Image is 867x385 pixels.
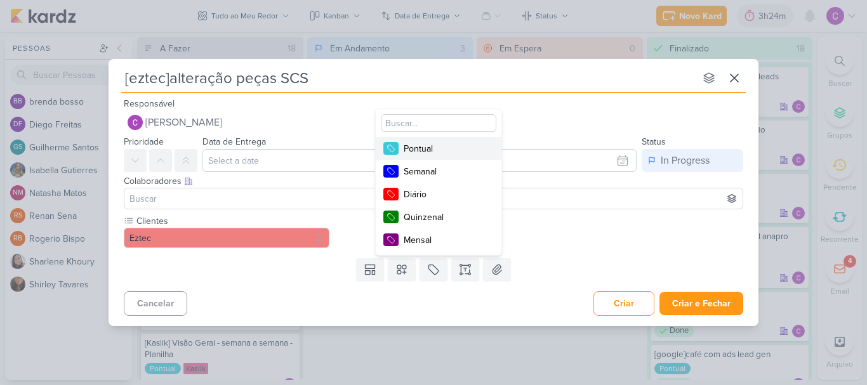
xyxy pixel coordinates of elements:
[124,291,187,316] button: Cancelar
[145,115,222,130] span: [PERSON_NAME]
[121,67,695,89] input: Kard Sem Título
[661,153,710,168] div: In Progress
[135,214,329,228] label: Clientes
[376,206,501,228] button: Quinzenal
[202,136,266,147] label: Data de Entrega
[124,98,175,109] label: Responsável
[124,111,743,134] button: [PERSON_NAME]
[128,115,143,130] img: Carlos Lima
[404,165,486,178] div: Semanal
[642,136,666,147] label: Status
[404,211,486,224] div: Quinzenal
[376,183,501,206] button: Diário
[642,149,743,172] button: In Progress
[202,149,637,172] input: Select a date
[124,136,164,147] label: Prioridade
[376,137,501,160] button: Pontual
[593,291,654,316] button: Criar
[124,174,743,188] div: Colaboradores
[376,228,501,251] button: Mensal
[381,114,496,132] input: Buscar...
[659,292,743,315] button: Criar e Fechar
[404,188,486,201] div: Diário
[127,191,740,206] input: Buscar
[404,142,486,155] div: Pontual
[404,233,486,247] div: Mensal
[376,160,501,183] button: Semanal
[124,228,329,248] button: Eztec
